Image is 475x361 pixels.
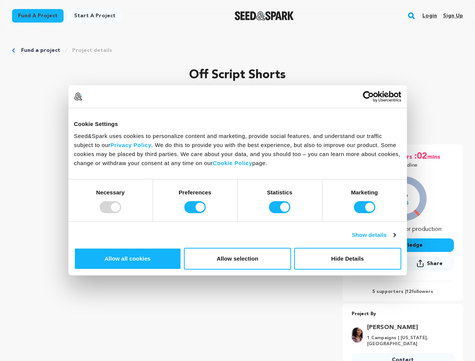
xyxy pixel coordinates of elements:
button: Allow selection [184,248,291,270]
span: Share [427,260,443,267]
p: [GEOGRAPHIC_DATA], [US_STATE] | Series [12,90,463,99]
a: Fund a project [21,47,60,54]
span: :02 [414,150,427,162]
strong: Necessary [96,189,125,195]
button: Share [405,256,454,270]
p: Off Script Shorts [12,66,463,84]
button: Allow all cookies [74,248,181,270]
a: Seed&Spark Homepage [235,11,294,20]
a: Project details [72,47,112,54]
a: Usercentrics Cookiebot - opens in a new window [335,91,401,102]
img: Seed&Spark Logo Dark Mode [235,11,294,20]
span: mins [427,150,442,162]
a: Fund a project [12,9,64,23]
p: Satire, Comedy [12,99,463,108]
a: Goto Latonia Phipps profile [367,323,449,332]
span: hrs [403,150,414,162]
div: Cookie Settings [74,120,401,129]
a: Start a project [68,9,121,23]
a: Privacy Policy [111,141,152,148]
strong: Marketing [351,189,378,195]
div: Breadcrumb [12,47,463,54]
span: 12 [406,290,411,294]
a: Cookie Policy [213,159,252,166]
img: a6506298b9916e35.png [352,328,363,343]
button: Hide Details [294,248,401,270]
p: 1 Campaigns | [US_STATE], [GEOGRAPHIC_DATA] [367,335,449,347]
p: 5 supporters | followers [352,289,454,295]
strong: Statistics [267,189,293,195]
img: logo [74,93,82,101]
div: Seed&Spark uses cookies to personalize content and marketing, provide social features, and unders... [74,131,401,167]
p: Project By [352,310,454,319]
a: Sign up [443,10,463,22]
span: Share [405,256,454,273]
strong: Preferences [179,189,211,195]
p: Have you ever dimmed your light to survive a system not built for you? Off Script Shorts was crea... [57,114,418,132]
a: Login [422,10,437,22]
a: Show details [352,231,395,240]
